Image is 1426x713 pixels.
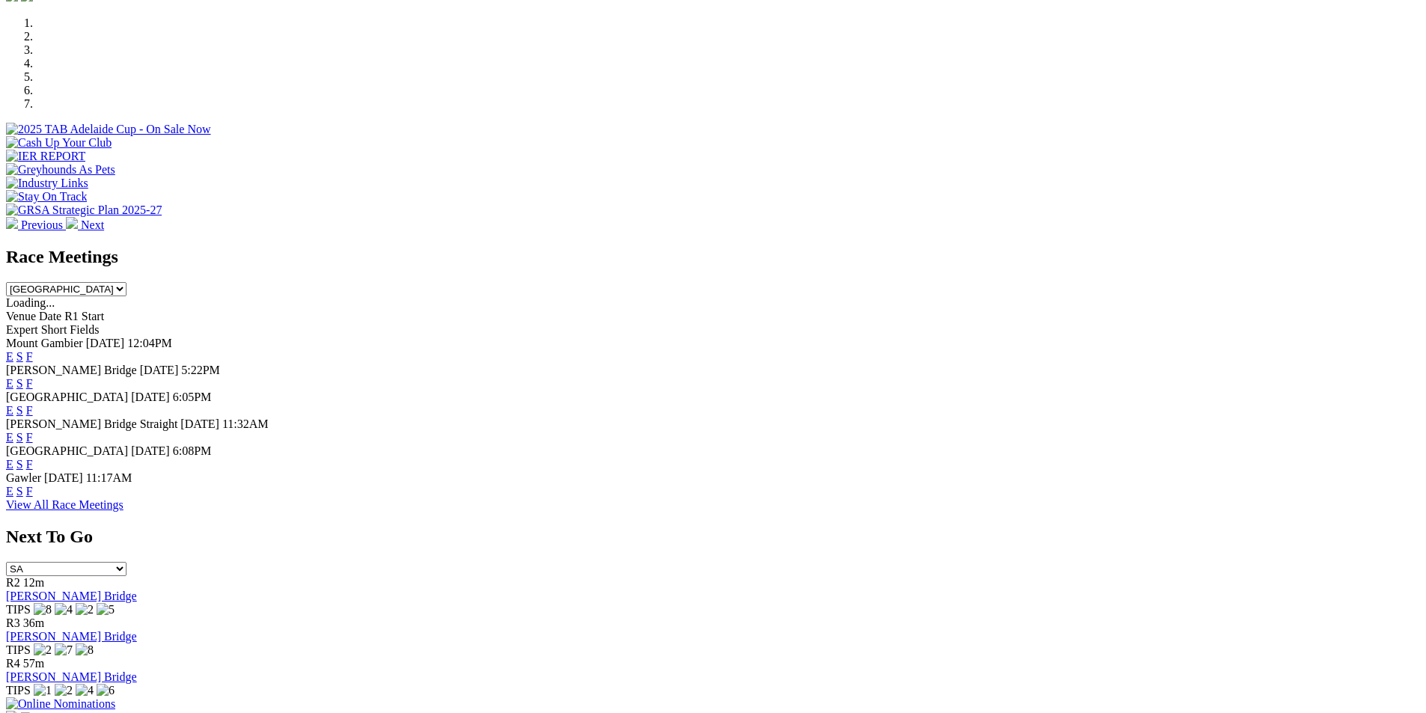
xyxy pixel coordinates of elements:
[6,643,31,656] span: TIPS
[26,485,33,498] a: F
[6,417,177,430] span: [PERSON_NAME] Bridge Straight
[55,603,73,616] img: 4
[81,218,104,231] span: Next
[140,364,179,376] span: [DATE]
[66,218,104,231] a: Next
[55,684,73,697] img: 2
[70,323,99,336] span: Fields
[6,190,87,204] img: Stay On Track
[26,404,33,417] a: F
[6,527,1420,547] h2: Next To Go
[6,123,211,136] img: 2025 TAB Adelaide Cup - On Sale Now
[16,350,23,363] a: S
[16,404,23,417] a: S
[6,323,38,336] span: Expert
[6,670,137,683] a: [PERSON_NAME] Bridge
[41,323,67,336] span: Short
[6,498,124,511] a: View All Race Meetings
[6,296,55,309] span: Loading...
[6,364,137,376] span: [PERSON_NAME] Bridge
[23,616,44,629] span: 36m
[76,684,94,697] img: 4
[23,657,44,670] span: 57m
[127,337,172,349] span: 12:04PM
[6,218,66,231] a: Previous
[6,431,13,444] a: E
[6,247,1420,267] h2: Race Meetings
[6,576,20,589] span: R2
[16,431,23,444] a: S
[26,458,33,471] a: F
[6,150,85,163] img: IER REPORT
[6,590,137,602] a: [PERSON_NAME] Bridge
[76,603,94,616] img: 2
[6,163,115,177] img: Greyhounds As Pets
[26,431,33,444] a: F
[6,310,36,322] span: Venue
[16,458,23,471] a: S
[6,391,128,403] span: [GEOGRAPHIC_DATA]
[6,684,31,697] span: TIPS
[6,485,13,498] a: E
[86,337,125,349] span: [DATE]
[44,471,83,484] span: [DATE]
[181,364,220,376] span: 5:22PM
[6,217,18,229] img: chevron-left-pager-white.svg
[76,643,94,657] img: 8
[26,350,33,363] a: F
[6,616,20,629] span: R3
[97,684,115,697] img: 6
[6,177,88,190] img: Industry Links
[34,643,52,657] img: 2
[23,576,44,589] span: 12m
[6,657,20,670] span: R4
[6,458,13,471] a: E
[21,218,63,231] span: Previous
[222,417,269,430] span: 11:32AM
[86,471,132,484] span: 11:17AM
[26,377,33,390] a: F
[55,643,73,657] img: 7
[180,417,219,430] span: [DATE]
[64,310,104,322] span: R1 Start
[6,404,13,417] a: E
[97,603,115,616] img: 5
[6,204,162,217] img: GRSA Strategic Plan 2025-27
[173,391,212,403] span: 6:05PM
[6,630,137,643] a: [PERSON_NAME] Bridge
[131,391,170,403] span: [DATE]
[6,471,41,484] span: Gawler
[131,444,170,457] span: [DATE]
[16,377,23,390] a: S
[6,444,128,457] span: [GEOGRAPHIC_DATA]
[6,136,112,150] img: Cash Up Your Club
[6,350,13,363] a: E
[34,603,52,616] img: 8
[6,603,31,616] span: TIPS
[16,485,23,498] a: S
[173,444,212,457] span: 6:08PM
[34,684,52,697] img: 1
[6,337,83,349] span: Mount Gambier
[6,377,13,390] a: E
[39,310,61,322] span: Date
[6,697,115,711] img: Online Nominations
[66,217,78,229] img: chevron-right-pager-white.svg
